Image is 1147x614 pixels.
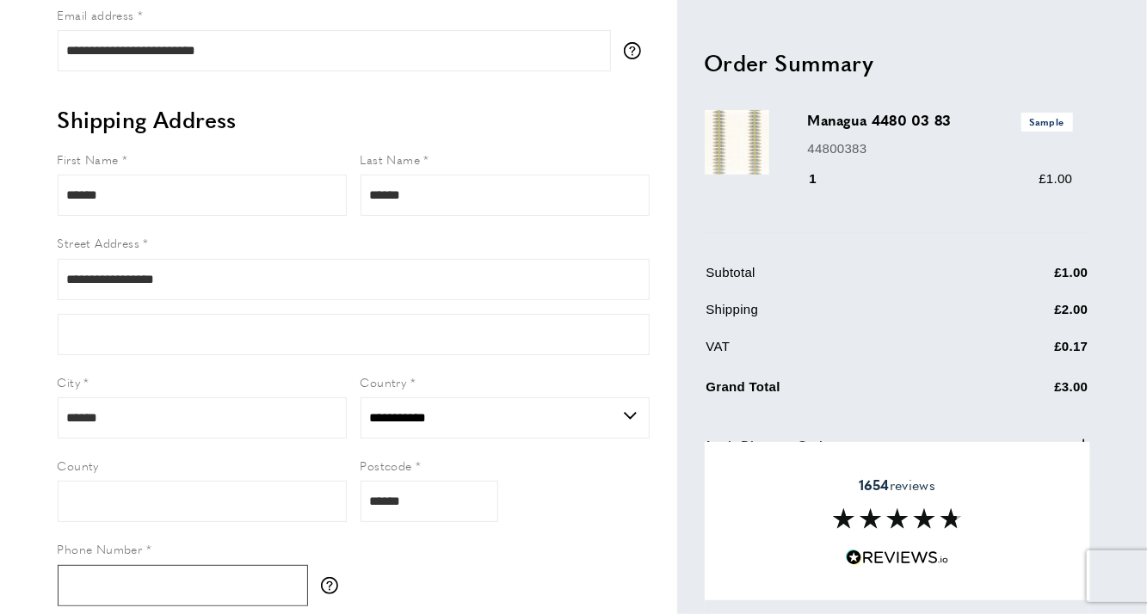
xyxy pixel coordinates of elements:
[833,508,962,529] img: Reviews section
[859,475,890,494] strong: 1654
[970,336,1088,370] td: £0.17
[808,169,842,189] div: 1
[361,457,412,474] span: Postcode
[58,540,143,557] span: Phone Number
[58,373,81,390] span: City
[624,42,650,59] button: More information
[1021,113,1073,131] span: Sample
[1039,171,1072,186] span: £1.00
[706,336,968,370] td: VAT
[970,373,1088,410] td: £3.00
[970,299,1088,333] td: £2.00
[58,150,119,168] span: First Name
[808,138,1073,158] p: 44800383
[706,373,968,410] td: Grand Total
[58,234,140,251] span: Street Address
[58,457,99,474] span: County
[58,104,650,135] h2: Shipping Address
[705,110,769,175] img: Managua 4480 03 83
[705,434,830,455] span: Apply Discount Code
[970,262,1088,296] td: £1.00
[808,110,1073,131] h3: Managua 4480 03 83
[705,46,1090,77] h2: Order Summary
[361,373,407,390] span: Country
[859,476,935,494] span: reviews
[321,577,347,594] button: More information
[846,550,949,566] img: Reviews.io 5 stars
[58,6,134,23] span: Email address
[361,150,421,168] span: Last Name
[706,299,968,333] td: Shipping
[706,262,968,296] td: Subtotal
